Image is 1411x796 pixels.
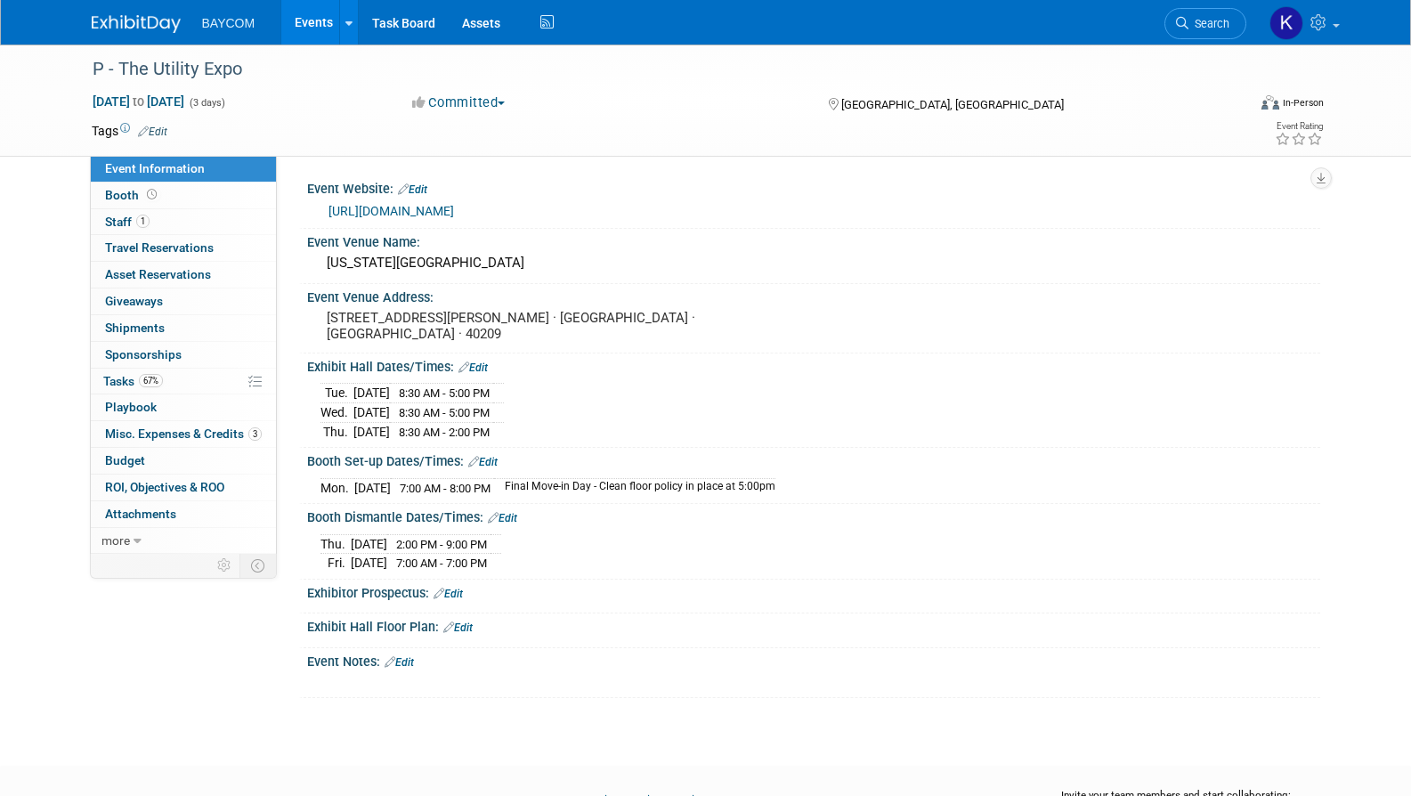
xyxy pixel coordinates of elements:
td: [DATE] [353,384,390,403]
td: Tue. [320,384,353,403]
span: Playbook [105,400,157,414]
span: Misc. Expenses & Credits [105,426,262,441]
a: ROI, Objectives & ROO [91,475,276,500]
span: Asset Reservations [105,267,211,281]
span: Tasks [103,374,163,388]
a: Event Information [91,156,276,182]
a: Edit [488,512,517,524]
button: Committed [406,93,512,112]
a: Edit [458,361,488,374]
span: Budget [105,453,145,467]
a: Search [1164,8,1246,39]
span: [GEOGRAPHIC_DATA], [GEOGRAPHIC_DATA] [841,98,1064,111]
a: Edit [443,621,473,634]
a: Playbook [91,394,276,420]
td: [DATE] [353,422,390,441]
div: Event Venue Name: [307,229,1320,251]
a: more [91,528,276,554]
a: Staff1 [91,209,276,235]
a: Edit [434,588,463,600]
div: Booth Dismantle Dates/Times: [307,504,1320,527]
a: Budget [91,448,276,474]
span: Staff [105,215,150,229]
span: Search [1188,17,1229,30]
td: Final Move-in Day - Clean floor policy in place at 5:00pm [494,478,775,497]
a: Attachments [91,501,276,527]
td: [DATE] [353,403,390,423]
div: Exhibitor Prospectus: [307,580,1320,603]
span: [DATE] [DATE] [92,93,185,110]
a: Giveaways [91,288,276,314]
td: Thu. [320,534,351,554]
div: Exhibit Hall Floor Plan: [307,613,1320,637]
a: Edit [138,126,167,138]
span: to [130,94,147,109]
a: Booth [91,183,276,208]
div: Event Rating [1275,122,1323,131]
span: 7:00 AM - 7:00 PM [396,556,487,570]
span: ROI, Objectives & ROO [105,480,224,494]
td: Personalize Event Tab Strip [209,554,240,577]
span: 7:00 AM - 8:00 PM [400,482,491,495]
a: Travel Reservations [91,235,276,261]
div: Booth Set-up Dates/Times: [307,448,1320,471]
div: Event Notes: [307,648,1320,671]
div: Event Venue Address: [307,284,1320,306]
a: Edit [468,456,498,468]
td: Wed. [320,403,353,423]
span: 1 [136,215,150,228]
a: Shipments [91,315,276,341]
a: Misc. Expenses & Credits3 [91,421,276,447]
img: Kayla Novak [1269,6,1303,40]
a: Edit [398,183,427,196]
span: more [101,533,130,548]
img: Format-Inperson.png [1261,95,1279,110]
span: Event Information [105,161,205,175]
span: Travel Reservations [105,240,214,255]
a: Sponsorships [91,342,276,368]
span: Booth not reserved yet [143,188,160,201]
span: 3 [248,427,262,441]
span: Booth [105,188,160,202]
a: Asset Reservations [91,262,276,288]
td: Fri. [320,554,351,573]
div: Exhibit Hall Dates/Times: [307,353,1320,377]
span: (3 days) [188,97,225,109]
td: Mon. [320,478,354,497]
span: Sponsorships [105,347,182,361]
img: ExhibitDay [92,15,181,33]
span: 8:30 AM - 5:00 PM [399,406,490,419]
span: Shipments [105,321,165,335]
a: Edit [385,656,414,669]
td: Thu. [320,422,353,441]
span: BAYCOM [202,16,255,30]
div: Event Format [1141,93,1325,119]
td: [DATE] [351,534,387,554]
pre: [STREET_ADDRESS][PERSON_NAME] · [GEOGRAPHIC_DATA] · [GEOGRAPHIC_DATA] · 40209 [327,310,710,342]
span: Attachments [105,507,176,521]
a: [URL][DOMAIN_NAME] [328,204,454,218]
td: Toggle Event Tabs [239,554,276,577]
span: Giveaways [105,294,163,308]
span: 2:00 PM - 9:00 PM [396,538,487,551]
div: In-Person [1282,96,1324,110]
a: Tasks67% [91,369,276,394]
div: Event Website: [307,175,1320,199]
td: [DATE] [354,478,391,497]
span: 67% [139,374,163,387]
span: 8:30 AM - 5:00 PM [399,386,490,400]
div: [US_STATE][GEOGRAPHIC_DATA] [320,249,1307,277]
td: [DATE] [351,554,387,573]
td: Tags [92,122,167,140]
div: P - The Utility Expo [86,53,1220,85]
span: 8:30 AM - 2:00 PM [399,426,490,439]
